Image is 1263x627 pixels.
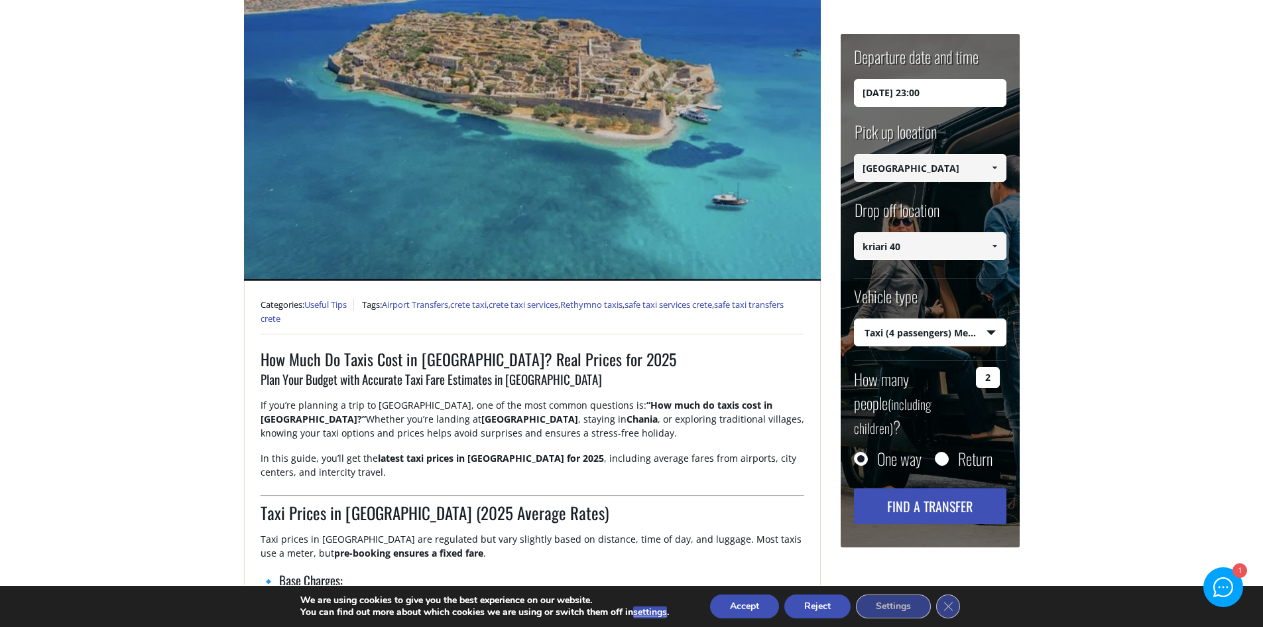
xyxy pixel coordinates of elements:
[854,45,979,79] label: Departure date and time
[854,232,1006,260] input: Select drop-off location
[854,154,1006,182] input: Select pickup location
[304,299,347,311] a: Useful Tips
[856,594,931,618] button: Settings
[261,399,772,425] strong: “How much do taxis cost in [GEOGRAPHIC_DATA]?”
[261,501,804,533] h2: Taxi Prices in [GEOGRAPHIC_DATA] (2025 Average Rates)
[1232,565,1246,579] div: 1
[489,299,558,311] a: crete taxi services
[261,299,784,325] span: Tags: , , , , ,
[784,594,851,618] button: Reject
[261,299,354,311] span: Categories:
[983,232,1005,260] a: Show All Items
[854,488,1006,524] button: Find a transfer
[633,606,667,618] button: settings
[877,452,922,465] label: One way
[627,413,658,425] strong: Chania
[560,299,623,311] a: Rethymno taxis
[334,547,483,559] strong: pre-booking ensures a fixed fare
[261,571,804,599] h3: 🔹 Base Charges:
[855,319,1006,347] span: Taxi (4 passengers) Mercedes E Class
[261,451,804,490] p: In this guide, you’ll get the , including average fares from airports, city centers, and intercit...
[300,606,669,618] p: You can find out more about which cookies we are using or switch them off in .
[450,299,487,311] a: crete taxi
[261,348,804,370] h1: How Much Do Taxis Cost in [GEOGRAPHIC_DATA]? Real Prices for 2025
[481,413,578,425] strong: [GEOGRAPHIC_DATA]
[958,452,992,465] label: Return
[261,299,784,325] a: safe taxi transfers crete
[625,299,712,311] a: safe taxi services crete
[382,299,448,311] a: Airport Transfers
[261,370,804,398] h3: Plan Your Budget with Accurate Taxi Fare Estimates in [GEOGRAPHIC_DATA]
[300,594,669,606] p: We are using cookies to give you the best experience on our website.
[378,452,604,464] strong: latest taxi prices in [GEOGRAPHIC_DATA] for 2025
[854,367,969,439] label: How many people ?
[261,398,804,451] p: If you’re planning a trip to [GEOGRAPHIC_DATA], one of the most common questions is: Whether you’...
[854,394,932,438] small: (including children)
[854,198,939,232] label: Drop off location
[710,594,779,618] button: Accept
[983,154,1005,182] a: Show All Items
[261,532,804,571] p: Taxi prices in [GEOGRAPHIC_DATA] are regulated but vary slightly based on distance, time of day, ...
[854,285,918,318] label: Vehicle type
[854,120,937,154] label: Pick up location
[936,594,960,618] button: Close GDPR Cookie Banner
